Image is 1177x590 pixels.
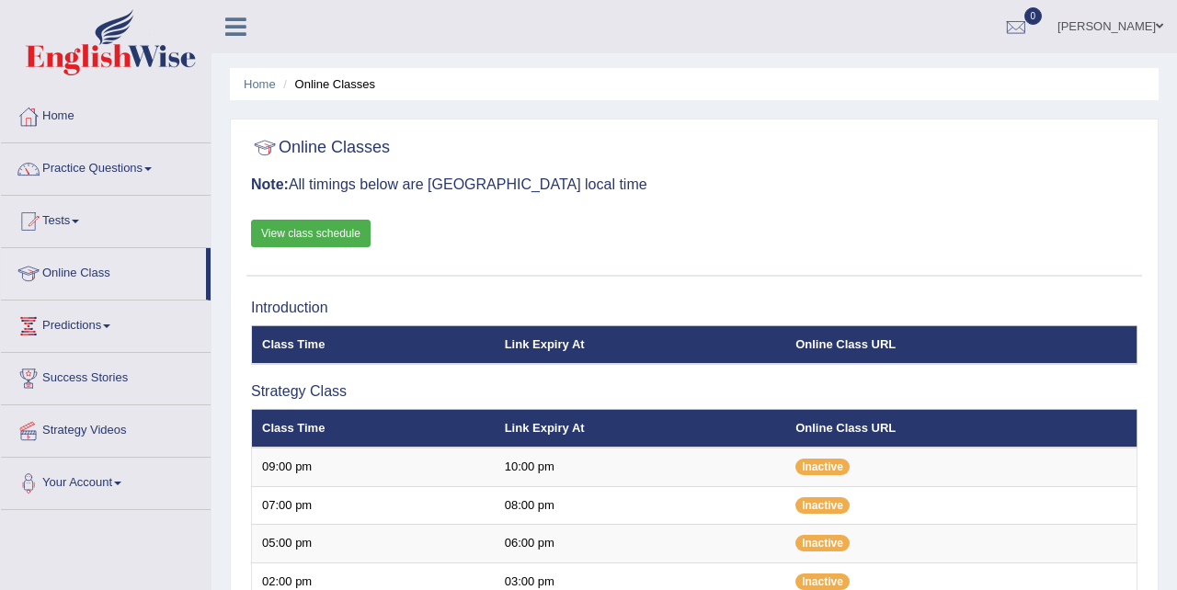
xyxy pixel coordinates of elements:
[252,448,495,486] td: 09:00 pm
[251,220,371,247] a: View class schedule
[279,75,375,93] li: Online Classes
[252,486,495,525] td: 07:00 pm
[251,176,1137,193] h3: All timings below are [GEOGRAPHIC_DATA] local time
[785,409,1137,448] th: Online Class URL
[1,301,211,346] a: Predictions
[1,405,211,451] a: Strategy Videos
[1,143,211,189] a: Practice Questions
[1,458,211,504] a: Your Account
[795,497,850,514] span: Inactive
[251,134,390,162] h2: Online Classes
[251,300,1137,316] h3: Introduction
[495,448,786,486] td: 10:00 pm
[785,325,1137,364] th: Online Class URL
[495,325,786,364] th: Link Expiry At
[1,353,211,399] a: Success Stories
[795,459,850,475] span: Inactive
[1024,7,1043,25] span: 0
[251,176,289,192] b: Note:
[495,525,786,563] td: 06:00 pm
[795,573,850,590] span: Inactive
[795,535,850,551] span: Inactive
[252,325,495,364] th: Class Time
[251,383,1137,400] h3: Strategy Class
[244,77,276,91] a: Home
[495,486,786,525] td: 08:00 pm
[1,91,211,137] a: Home
[252,525,495,563] td: 05:00 pm
[1,196,211,242] a: Tests
[495,409,786,448] th: Link Expiry At
[252,409,495,448] th: Class Time
[1,248,206,294] a: Online Class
